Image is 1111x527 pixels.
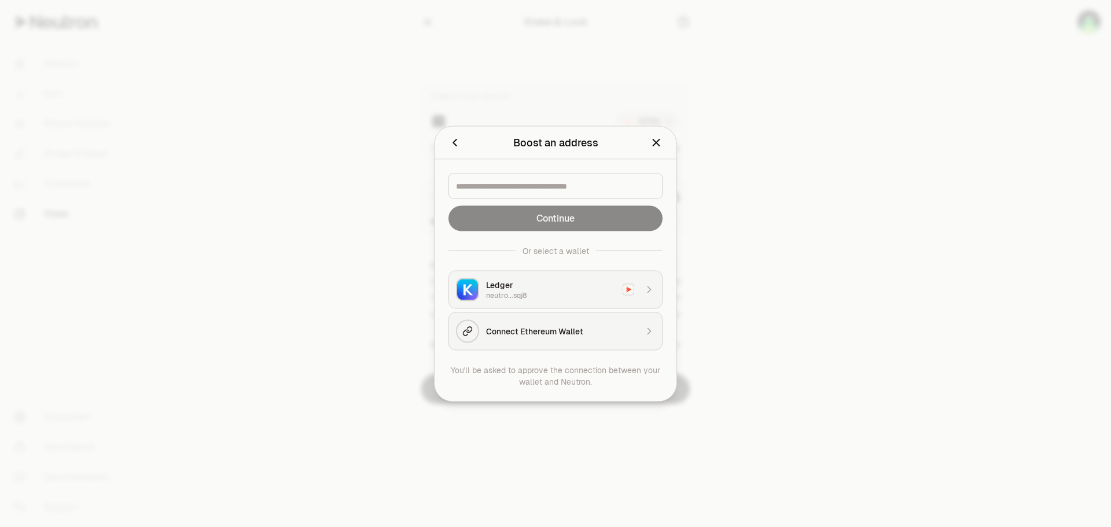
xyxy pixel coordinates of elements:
button: KeplrLedgerneutro...sqj8Neutron Logo [448,270,663,308]
img: Neutron Logo [623,284,634,294]
div: Or select a wallet [523,245,589,256]
button: Connect Ethereum Wallet [448,312,663,350]
img: Keplr [457,279,478,300]
div: Connect Ethereum Wallet [486,325,637,337]
div: Ledger [486,279,616,290]
div: Boost an address [513,134,598,150]
div: You'll be asked to approve the connection between your wallet and Neutron. [448,364,663,387]
button: Back [448,134,461,150]
button: Close [650,134,663,150]
div: neutro...sqj8 [486,290,616,300]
